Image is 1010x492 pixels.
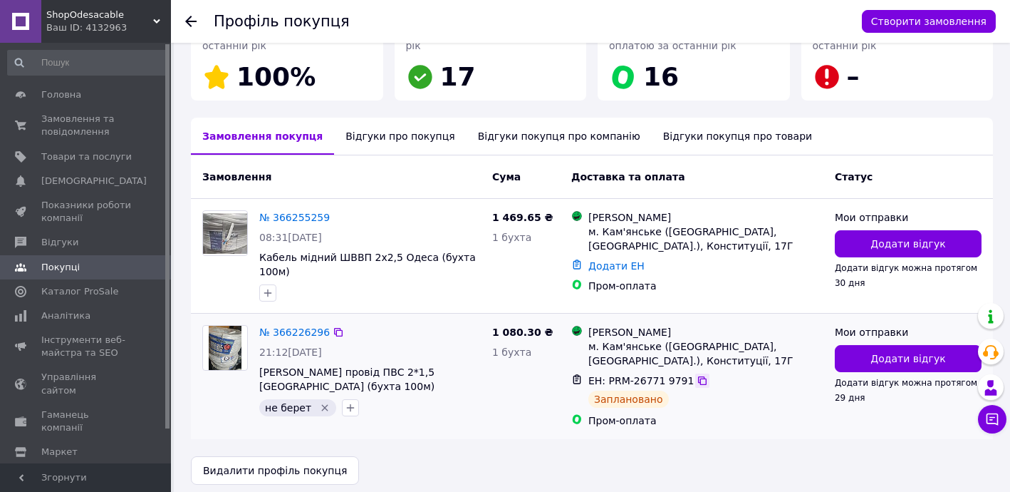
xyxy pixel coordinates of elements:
span: Замовлення [202,171,271,183]
div: Мои отправки [835,325,982,339]
span: – [847,62,860,91]
img: Фото товару [203,213,247,255]
span: ЕН: PRM-26771 9791 [588,375,694,386]
div: Мои отправки [835,210,982,225]
a: Фото товару [202,210,248,256]
span: Каталог ProSale [41,285,118,298]
svg: Видалити мітку [319,402,330,414]
span: Інструменти веб-майстра та SEO [41,334,132,359]
span: 1 469.65 ₴ [492,212,553,223]
div: Відгуки покупця про компанію [467,118,652,155]
span: 08:31[DATE] [259,232,322,243]
a: [PERSON_NAME] провід ПВС 2*1,5 [GEOGRAPHIC_DATA] (бухта 100м) [259,367,434,392]
span: [DEMOGRAPHIC_DATA] [41,175,147,188]
a: Додати ЕН [588,260,645,272]
span: 1 080.30 ₴ [492,327,553,338]
a: № 366255259 [259,212,330,223]
div: [PERSON_NAME] [588,210,823,225]
input: Пошук [7,50,168,76]
button: Додати відгук [835,230,982,257]
div: Відгуки про покупця [334,118,466,155]
span: Аналітика [41,309,90,322]
div: Пром-оплата [588,414,823,428]
span: Відгуки [41,236,78,249]
span: 1 бухта [492,232,531,243]
span: Головна [41,88,81,101]
span: Додати відгук можна протягом 29 дня [835,378,977,402]
div: Ваш ID: 4132963 [46,21,171,34]
span: 16 [643,62,679,91]
span: Cума [492,171,521,183]
button: Чат з покупцем [978,405,1006,434]
span: ShopOdesacable [46,9,153,21]
span: Додати відгук можна протягом 30 дня [835,263,977,287]
span: 1 бухта [492,347,531,358]
span: 17 [440,62,476,91]
div: [PERSON_NAME] [588,325,823,339]
h1: Профіль покупця [214,13,350,30]
span: 21:12[DATE] [259,347,322,358]
div: м. Кам'янське ([GEOGRAPHIC_DATA], [GEOGRAPHIC_DATA].), Конституції, 17Г [588,339,823,368]
span: Управління сайтом [41,371,132,396]
a: Кабель мідний ШВВП 2х2,5 Одеса (бухта 100м) [259,252,476,277]
button: Створити замовлення [862,10,996,33]
button: Видалити профіль покупця [191,456,359,485]
div: Пром-оплата [588,279,823,293]
a: Фото товару [202,325,248,371]
div: Заплановано [588,391,669,408]
span: Доставка та оплата [571,171,685,183]
div: м. Кам'янське ([GEOGRAPHIC_DATA], [GEOGRAPHIC_DATA].), Конституції, 17Г [588,225,823,253]
span: Покупці [41,261,80,274]
span: Показники роботи компанії [41,199,132,225]
span: Товари та послуги [41,150,132,163]
div: Повернутися назад [185,14,197,29]
div: Замовлення покупця [191,118,334,155]
span: Статус [835,171,873,183]
span: Замовлення та повідомлення [41,113,132,138]
a: № 366226296 [259,327,330,338]
span: 100% [236,62,316,91]
span: не берет [265,402,311,414]
span: Додати відгук [870,352,945,366]
button: Додати відгук [835,345,982,372]
span: Гаманець компанії [41,409,132,434]
img: Фото товару [209,326,242,370]
div: Відгуки покупця про товари [652,118,823,155]
span: Додати відгук [870,237,945,251]
span: Маркет [41,446,78,458]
